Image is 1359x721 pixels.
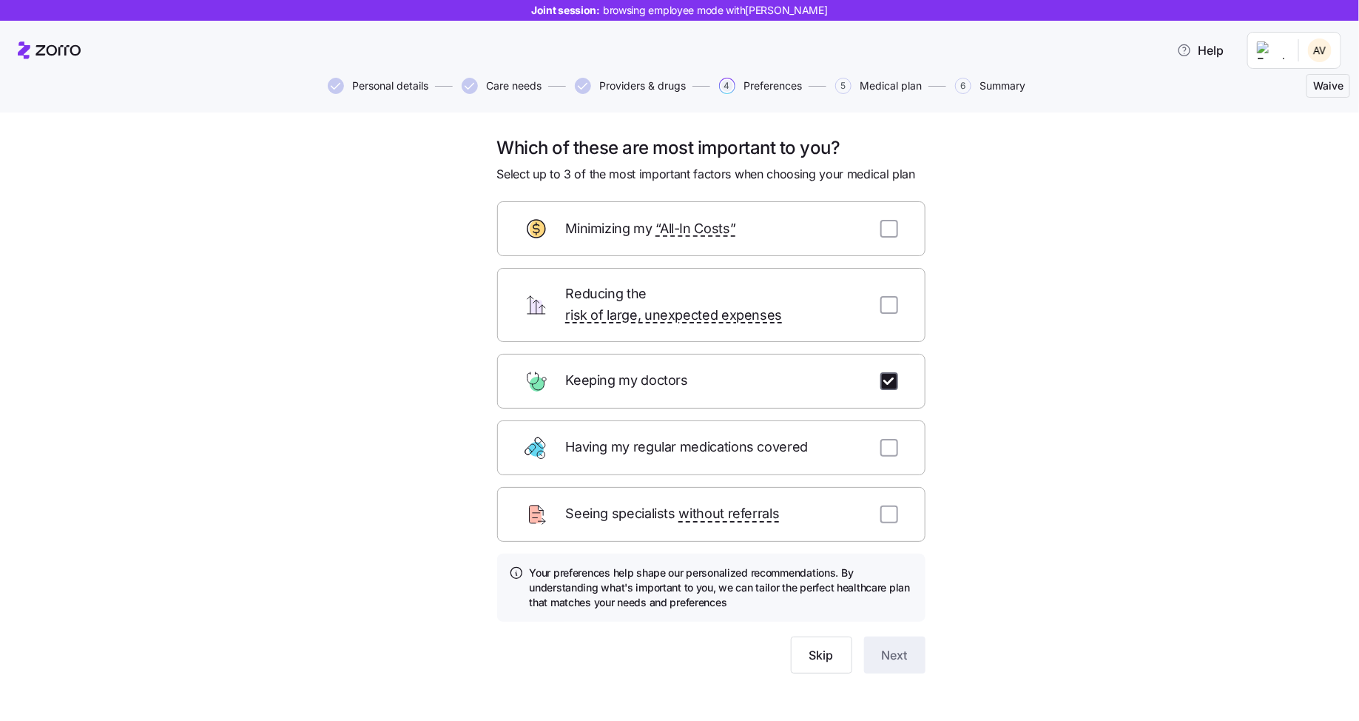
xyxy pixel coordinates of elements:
img: Employer logo [1257,41,1287,59]
span: Minimizing my [566,218,736,240]
span: risk of large, unexpected expenses [566,305,783,326]
h1: Which of these are most important to you? [497,136,925,159]
span: Skip [809,646,834,664]
button: 6Summary [955,78,1026,94]
span: Personal details [353,81,429,91]
a: Personal details [325,78,429,94]
span: 6 [955,78,971,94]
button: 5Medical plan [835,78,923,94]
span: “All-In Costs” [655,218,735,240]
button: Skip [791,637,852,674]
span: Summary [980,81,1026,91]
span: without referrals [679,503,780,525]
span: Preferences [744,81,803,91]
span: Joint session: [531,3,828,18]
span: 4 [719,78,735,94]
span: Care needs [487,81,542,91]
a: 4Preferences [716,78,803,94]
a: Providers & drugs [572,78,687,94]
span: Select up to 3 of the most important factors when choosing your medical plan [497,165,916,184]
span: Seeing specialists [566,503,780,525]
span: Providers & drugs [600,81,687,91]
button: Help [1165,36,1235,65]
span: Keeping my doctors [566,370,692,392]
button: Personal details [328,78,429,94]
img: 25f1d97090bafd145d13eb48ea267a47 [1308,38,1332,62]
span: Having my regular medications covered [566,437,812,458]
span: Help [1177,41,1224,59]
span: 5 [835,78,852,94]
span: browsing employee mode with [PERSON_NAME] [603,3,828,18]
button: Next [864,637,925,674]
button: Care needs [462,78,542,94]
button: Waive [1306,74,1350,98]
span: Next [882,646,908,664]
span: Reducing the [566,284,863,326]
button: Providers & drugs [575,78,687,94]
h4: Your preferences help shape our personalized recommendations. By understanding what's important t... [530,566,914,611]
button: 4Preferences [719,78,803,94]
span: Waive [1313,78,1343,93]
a: Care needs [459,78,542,94]
span: Medical plan [860,81,923,91]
